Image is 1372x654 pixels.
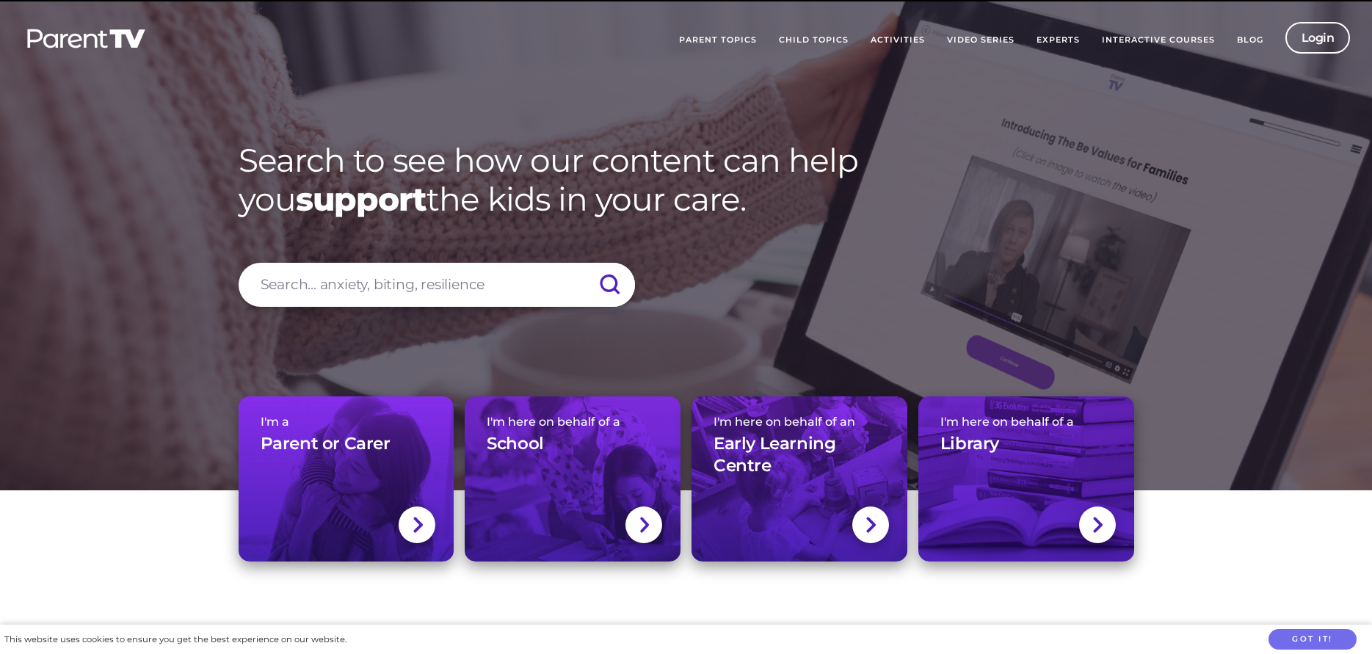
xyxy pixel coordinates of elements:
a: Blog [1226,22,1274,59]
span: I'm a [261,415,432,429]
h3: Library [940,433,999,455]
input: Search... anxiety, biting, resilience [239,263,635,307]
h3: School [487,433,544,455]
div: This website uses cookies to ensure you get the best experience on our website. [4,632,346,647]
a: Login [1285,22,1351,54]
a: Experts [1026,22,1091,59]
a: I'm aParent or Carer [239,396,454,562]
a: Interactive Courses [1091,22,1226,59]
button: Got it! [1268,629,1357,650]
h1: Search to see how our content can help you the kids in your care. [239,141,1134,219]
span: I'm here on behalf of a [487,415,658,429]
a: Video Series [936,22,1026,59]
a: I'm here on behalf of aSchool [465,396,680,562]
img: svg+xml;base64,PHN2ZyBlbmFibGUtYmFja2dyb3VuZD0ibmV3IDAgMCAxNC44IDI1LjciIHZpZXdCb3g9IjAgMCAxNC44ID... [1092,515,1103,534]
h3: Early Learning Centre [714,433,885,477]
span: I'm here on behalf of a [940,415,1112,429]
img: svg+xml;base64,PHN2ZyBlbmFibGUtYmFja2dyb3VuZD0ibmV3IDAgMCAxNC44IDI1LjciIHZpZXdCb3g9IjAgMCAxNC44ID... [865,515,876,534]
a: I'm here on behalf of anEarly Learning Centre [692,396,907,562]
strong: support [296,179,427,219]
h3: Parent or Carer [261,433,391,455]
img: svg+xml;base64,PHN2ZyBlbmFibGUtYmFja2dyb3VuZD0ibmV3IDAgMCAxNC44IDI1LjciIHZpZXdCb3g9IjAgMCAxNC44ID... [639,515,650,534]
img: parenttv-logo-white.4c85aaf.svg [26,28,147,49]
a: I'm here on behalf of aLibrary [918,396,1134,562]
a: Parent Topics [668,22,768,59]
img: svg+xml;base64,PHN2ZyBlbmFibGUtYmFja2dyb3VuZD0ibmV3IDAgMCAxNC44IDI1LjciIHZpZXdCb3g9IjAgMCAxNC44ID... [412,515,423,534]
span: I'm here on behalf of an [714,415,885,429]
input: Submit [584,263,635,307]
a: Child Topics [768,22,860,59]
a: Activities [860,22,936,59]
